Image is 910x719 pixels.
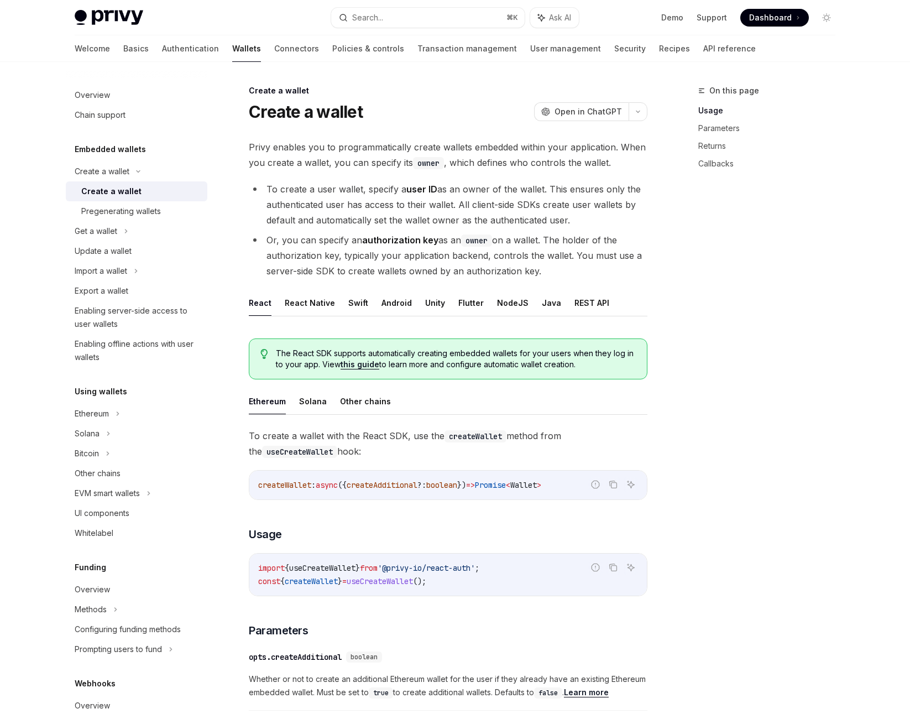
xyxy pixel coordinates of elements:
div: Overview [75,88,110,102]
span: Dashboard [749,12,792,23]
span: On this page [709,84,759,97]
span: const [258,576,280,586]
a: Demo [661,12,683,23]
div: Get a wallet [75,225,117,238]
span: ?: [417,480,426,490]
a: Export a wallet [66,281,207,301]
a: Chain support [66,105,207,125]
button: Open in ChatGPT [534,102,629,121]
a: Security [614,35,646,62]
button: Solana [299,388,327,414]
span: The React SDK supports automatically creating embedded wallets for your users when they log in to... [276,348,636,370]
button: Report incorrect code [588,560,603,575]
div: opts.createAdditional [249,652,342,663]
span: = [342,576,347,586]
h1: Create a wallet [249,102,363,122]
span: < [506,480,510,490]
a: Recipes [659,35,690,62]
div: Import a wallet [75,264,127,278]
div: Create a wallet [81,185,142,198]
button: Java [542,290,561,316]
div: Overview [75,699,110,712]
a: Overview [66,85,207,105]
a: Returns [698,137,844,155]
span: from [360,563,378,573]
a: Whitelabel [66,523,207,543]
div: UI components [75,507,129,520]
button: Android [381,290,412,316]
code: false [534,687,562,699]
div: Chain support [75,108,125,122]
span: Usage [249,527,282,542]
div: Enabling server-side access to user wallets [75,304,201,331]
code: owner [413,157,444,169]
span: useCreateWallet [347,576,413,586]
div: EVM smart wallets [75,487,140,500]
button: Search...⌘K [331,8,525,28]
a: Overview [66,696,207,716]
button: Copy the contents from the code block [606,560,620,575]
span: ⌘ K [506,13,518,22]
a: Dashboard [740,9,809,27]
span: boolean [426,480,457,490]
li: Or, you can specify an as an on a wallet. The holder of the authorization key, typically your app... [249,232,647,279]
span: : [311,480,316,490]
button: NodeJS [497,290,529,316]
code: true [369,687,393,699]
button: Ethereum [249,388,286,414]
span: import [258,563,285,573]
code: owner [461,235,492,247]
button: Ask AI [624,477,638,492]
span: '@privy-io/react-auth' [378,563,475,573]
div: Export a wallet [75,284,128,298]
a: Create a wallet [66,181,207,201]
button: React [249,290,271,316]
button: Unity [425,290,445,316]
span: { [280,576,285,586]
a: User management [530,35,601,62]
span: ; [475,563,479,573]
a: Wallets [232,35,261,62]
a: Configuring funding methods [66,619,207,639]
span: > [537,480,541,490]
h5: Funding [75,561,106,574]
span: Privy enables you to programmatically create wallets embedded within your application. When you c... [249,139,647,170]
a: Basics [123,35,149,62]
a: UI components [66,503,207,523]
strong: user ID [406,184,437,195]
a: Parameters [698,119,844,137]
span: ({ [338,480,347,490]
button: Ask AI [530,8,579,28]
a: Connectors [274,35,319,62]
span: Promise [475,480,506,490]
div: Bitcoin [75,447,99,460]
div: Update a wallet [75,244,132,258]
button: Ask AI [624,560,638,575]
a: Authentication [162,35,219,62]
li: To create a user wallet, specify a as an owner of the wallet. This ensures only the authenticated... [249,181,647,228]
a: Learn more [564,687,609,697]
span: Whether or not to create an additional Ethereum wallet for the user if they already have an exist... [249,673,647,699]
a: Enabling offline actions with user wallets [66,334,207,367]
span: createWallet [285,576,338,586]
span: } [355,563,360,573]
a: Usage [698,102,844,119]
div: Prompting users to fund [75,643,162,656]
span: useCreateWallet [289,563,355,573]
div: Whitelabel [75,527,113,540]
button: Other chains [340,388,391,414]
span: createWallet [258,480,311,490]
div: Methods [75,603,107,616]
span: } [338,576,342,586]
a: Welcome [75,35,110,62]
img: light logo [75,10,143,25]
div: Create a wallet [75,165,129,178]
button: Swift [348,290,368,316]
button: Report incorrect code [588,477,603,492]
h5: Webhooks [75,677,116,690]
span: (); [413,576,426,586]
a: Transaction management [417,35,517,62]
a: Callbacks [698,155,844,173]
a: Pregenerating wallets [66,201,207,221]
button: Toggle dark mode [818,9,835,27]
